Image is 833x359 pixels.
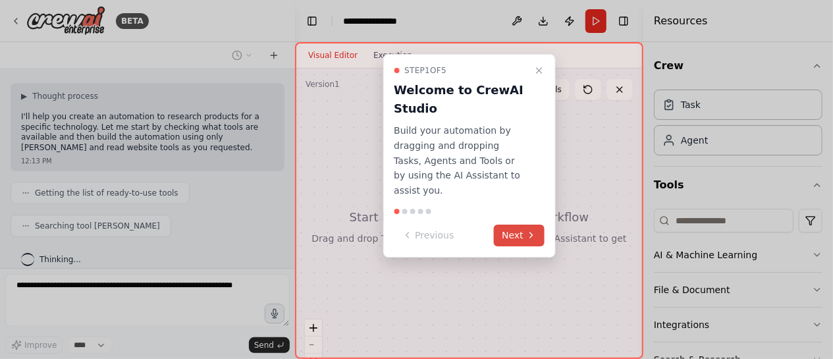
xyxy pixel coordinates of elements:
[394,225,462,246] button: Previous
[404,65,446,76] span: Step 1 of 5
[394,123,529,198] p: Build your automation by dragging and dropping Tasks, Agents and Tools or by using the AI Assista...
[394,81,529,118] h3: Welcome to CrewAI Studio
[531,63,547,78] button: Close walkthrough
[494,225,545,246] button: Next
[303,12,321,30] button: Hide left sidebar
